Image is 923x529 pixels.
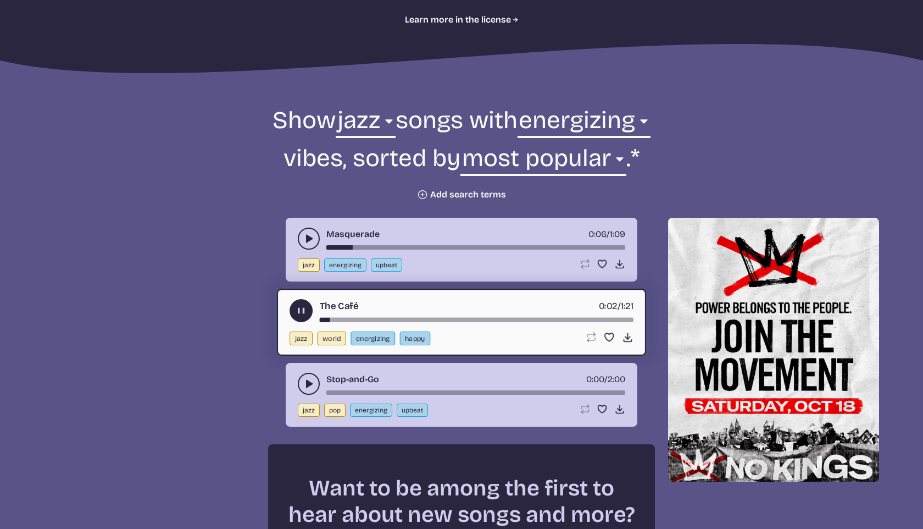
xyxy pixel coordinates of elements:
button: Favorite [597,404,608,415]
span: timer [588,229,607,239]
button: happy [400,332,431,345]
button: energizing [324,258,366,272]
button: jazz [290,332,313,345]
h2: Want to be among the first to hear about new songs and more? [288,475,635,528]
div: / [588,228,625,241]
button: Favorite [597,258,608,269]
img: Help save our democracy! [668,218,879,482]
button: play-pause toggle [290,299,313,322]
div: song-time-bar [326,245,625,250]
a: The Café [320,299,358,313]
div: / [599,299,633,313]
span: 2:00 [608,374,625,384]
button: jazz [298,404,320,417]
button: upbeat [397,404,428,417]
div: song-time-bar [320,318,633,322]
button: Loop [585,332,597,343]
button: upbeat [371,258,402,272]
span: timer [586,374,604,384]
span: 1:09 [610,229,625,239]
button: energizing [350,404,392,417]
button: play-pause toggle [298,373,320,395]
button: Loop [579,258,590,269]
div: song-time-bar [326,390,625,395]
select: sorting [460,142,626,180]
form: Show songs with vibes, sorted by . [163,104,760,200]
a: Learn more in the license [405,13,519,26]
button: play-pause toggle [298,228,320,250]
span: timer [599,300,618,311]
div: / [586,373,625,386]
a: Stop-and-Go [326,373,379,386]
button: world [318,332,347,345]
select: genre [336,104,395,142]
button: Favorite [603,332,615,343]
button: Loop [579,404,590,415]
button: jazz [298,258,320,272]
button: energizing [351,332,395,345]
a: Masquerade [326,228,380,241]
span: 1:21 [621,300,633,311]
button: Add search terms [417,189,506,200]
button: pop [324,404,346,417]
select: vibe [518,104,650,142]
